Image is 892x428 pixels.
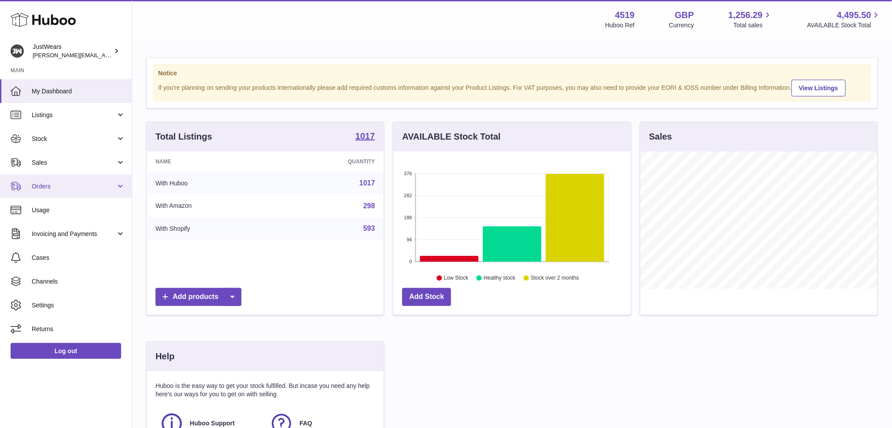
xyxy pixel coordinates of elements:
[190,419,235,428] span: Huboo Support
[837,9,871,21] span: 4,495.50
[155,382,375,398] p: Huboo is the easy way to get your stock fulfilled. But incase you need any help here's our ways f...
[32,230,116,238] span: Invoicing and Payments
[407,237,412,242] text: 94
[32,254,125,262] span: Cases
[733,21,773,30] span: Total sales
[649,131,672,143] h3: Sales
[807,21,881,30] span: AVAILABLE Stock Total
[605,21,635,30] div: Huboo Ref
[404,215,412,220] text: 188
[158,78,866,96] div: If you're planning on sending your products internationally please add required customs informati...
[359,179,375,187] a: 1017
[33,52,177,59] span: [PERSON_NAME][EMAIL_ADDRESS][DOMAIN_NAME]
[355,132,375,142] a: 1017
[32,159,116,167] span: Sales
[402,131,500,143] h3: AVAILABLE Stock Total
[363,225,375,232] a: 593
[11,343,121,359] a: Log out
[33,43,112,59] div: JustWears
[363,202,375,210] a: 298
[444,275,469,281] text: Low Stock
[32,182,116,191] span: Orders
[32,87,125,96] span: My Dashboard
[32,301,125,310] span: Settings
[669,21,694,30] div: Currency
[147,217,277,240] td: With Shopify
[675,9,694,21] strong: GBP
[158,69,866,77] strong: Notice
[615,9,635,21] strong: 4519
[807,9,881,30] a: 4,495.50 AVAILABLE Stock Total
[410,259,412,264] text: 0
[531,275,579,281] text: Stock over 2 months
[32,325,125,333] span: Returns
[155,351,174,362] h3: Help
[32,206,125,214] span: Usage
[147,151,277,172] th: Name
[155,131,212,143] h3: Total Listings
[404,193,412,198] text: 282
[32,135,116,143] span: Stock
[402,288,451,306] a: Add Stock
[729,9,763,21] span: 1,256.29
[11,44,24,58] img: josh@just-wears.com
[155,288,241,306] a: Add products
[277,151,384,172] th: Quantity
[32,111,116,119] span: Listings
[729,9,773,30] a: 1,256.29 Total sales
[300,419,312,428] span: FAQ
[355,132,375,140] strong: 1017
[404,171,412,176] text: 376
[32,277,125,286] span: Channels
[484,275,516,281] text: Healthy stock
[147,172,277,195] td: With Huboo
[147,195,277,218] td: With Amazon
[792,80,846,96] a: View Listings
